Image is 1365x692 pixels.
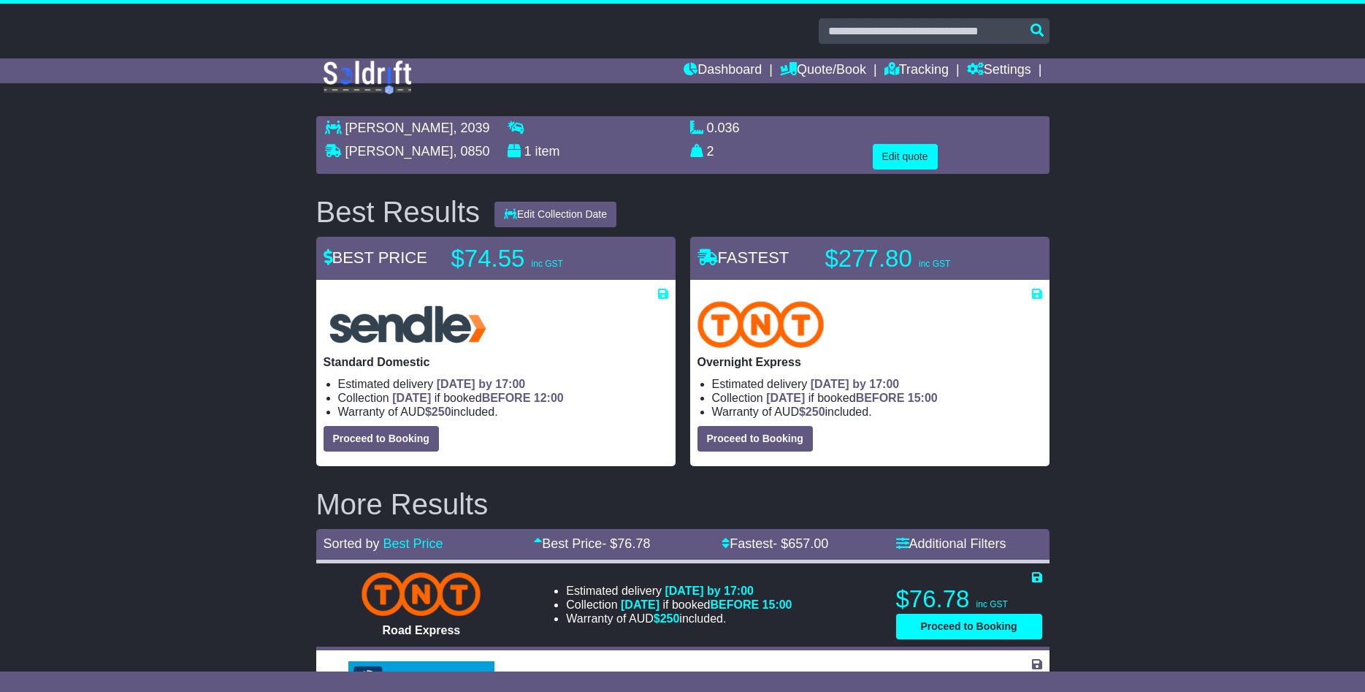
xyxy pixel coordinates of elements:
[660,612,680,625] span: 250
[338,391,668,405] li: Collection
[602,536,650,551] span: - $
[621,598,792,611] span: if booked
[773,536,828,551] span: - $
[524,144,532,159] span: 1
[799,406,825,418] span: $
[788,536,828,551] span: 657.00
[684,58,762,83] a: Dashboard
[884,58,949,83] a: Tracking
[896,536,1006,551] a: Additional Filters
[425,406,451,418] span: $
[762,598,792,611] span: 15:00
[534,392,564,404] span: 12:00
[811,378,900,390] span: [DATE] by 17:00
[338,405,668,419] li: Warranty of AUD included.
[324,355,668,369] p: Standard Domestic
[697,426,813,452] button: Proceed to Booking
[535,144,560,159] span: item
[697,248,789,267] span: FASTEST
[451,244,634,273] p: $74.55
[707,144,714,159] span: 2
[654,612,680,625] span: $
[712,377,1042,391] li: Estimated delivery
[383,624,461,636] span: Road Express
[710,598,759,611] span: BEFORE
[324,536,380,551] span: Sorted by
[566,584,792,598] li: Estimated delivery
[856,392,905,404] span: BEFORE
[712,391,1042,405] li: Collection
[697,301,825,348] img: TNT Domestic: Overnight Express
[345,121,454,135] span: [PERSON_NAME]
[432,406,451,418] span: 250
[967,58,1031,83] a: Settings
[316,488,1049,520] h2: More Results
[766,392,937,404] span: if booked
[383,536,443,551] a: Best Price
[454,121,490,135] span: , 2039
[324,301,492,348] img: Sendle: Standard Domestic
[566,612,792,626] li: Warranty of AUD included.
[707,121,740,135] span: 0.036
[621,598,659,611] span: [DATE]
[780,58,866,83] a: Quote/Book
[766,392,805,404] span: [DATE]
[919,259,950,269] span: inc GST
[309,196,488,228] div: Best Results
[976,599,1008,609] span: inc GST
[566,598,792,612] li: Collection
[722,536,828,551] a: Fastest- $657.00
[345,144,454,159] span: [PERSON_NAME]
[566,671,792,685] li: Estimated delivery
[338,377,668,391] li: Estimated delivery
[362,572,481,616] img: TNT Domestic: Road Express
[712,405,1042,419] li: Warranty of AUD included.
[873,144,938,170] button: Edit quote
[532,259,563,269] span: inc GST
[908,392,938,404] span: 15:00
[324,426,439,452] button: Proceed to Booking
[825,244,1008,273] p: $277.80
[697,355,1042,369] p: Overnight Express
[494,202,616,227] button: Edit Collection Date
[617,536,650,551] span: 76.78
[482,392,531,404] span: BEFORE
[534,536,650,551] a: Best Price- $76.78
[324,248,427,267] span: BEST PRICE
[806,406,825,418] span: 250
[665,585,754,597] span: [DATE] by 17:00
[392,392,563,404] span: if booked
[896,585,1042,614] p: $76.78
[454,144,490,159] span: , 0850
[437,378,526,390] span: [DATE] by 17:00
[392,392,431,404] span: [DATE]
[896,614,1042,639] button: Proceed to Booking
